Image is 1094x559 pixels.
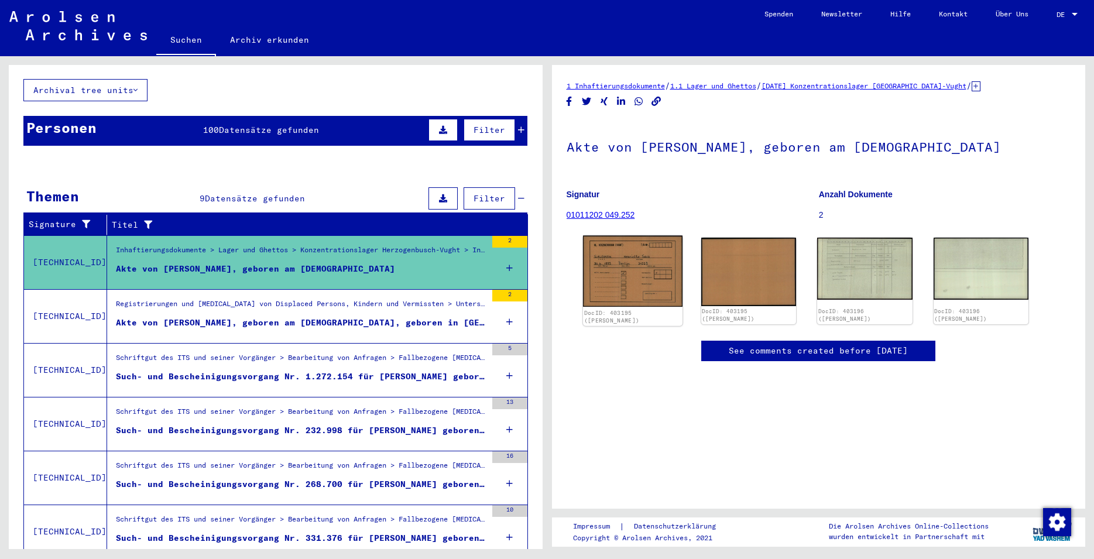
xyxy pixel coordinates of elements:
[829,521,989,531] p: Die Arolsen Archives Online-Collections
[116,424,486,437] div: Such- und Bescheinigungsvorgang Nr. 232.998 für [PERSON_NAME] geboren [DEMOGRAPHIC_DATA]
[29,218,98,231] div: Signature
[670,81,756,90] a: 1.1 Lager und Ghettos
[756,80,762,91] span: /
[729,345,908,357] a: See comments created before [DATE]
[219,125,319,135] span: Datensätze gefunden
[665,80,670,91] span: /
[573,520,730,533] div: |
[474,125,505,135] span: Filter
[625,520,730,533] a: Datenschutzerklärung
[26,117,97,138] div: Personen
[116,245,486,261] div: Inhaftierungsdokumente > Lager und Ghettos > Konzentrationslager Herzogenbusch-Vught > Individuel...
[474,193,505,204] span: Filter
[216,26,323,54] a: Archiv erkunden
[934,308,987,323] a: DocID: 403196 ([PERSON_NAME])
[615,94,627,109] button: Share on LinkedIn
[817,238,912,300] img: 001.jpg
[701,238,796,306] img: 002.jpg
[24,505,107,558] td: [TECHNICAL_ID]
[112,219,505,231] div: Titel
[966,80,972,91] span: /
[116,532,486,544] div: Such- und Bescheinigungsvorgang Nr. 331.376 für [PERSON_NAME] geboren [DEMOGRAPHIC_DATA]
[492,505,527,517] div: 10
[116,299,486,315] div: Registrierungen und [MEDICAL_DATA] von Displaced Persons, Kindern und Vermissten > Unterstützungs...
[1057,11,1069,19] span: DE
[116,352,486,369] div: Schriftgut des ITS und seiner Vorgänger > Bearbeitung von Anfragen > Fallbezogene [MEDICAL_DATA] ...
[492,397,527,409] div: 13
[934,238,1028,300] img: 002.jpg
[116,478,486,491] div: Such- und Bescheinigungsvorgang Nr. 268.700 für [PERSON_NAME] geboren [DEMOGRAPHIC_DATA]
[582,236,682,307] img: 001.jpg
[116,263,395,275] div: Akte von [PERSON_NAME], geboren am [DEMOGRAPHIC_DATA]
[116,460,486,476] div: Schriftgut des ITS und seiner Vorgänger > Bearbeitung von Anfragen > Fallbezogene [MEDICAL_DATA] ...
[819,209,1071,221] p: 2
[567,210,635,220] a: 01011202 049.252
[23,79,148,101] button: Archival tree units
[112,215,516,234] div: Titel
[567,190,600,199] b: Signatur
[818,308,871,323] a: DocID: 403196 ([PERSON_NAME])
[567,81,665,90] a: 1 Inhaftierungsdokumente
[116,406,486,423] div: Schriftgut des ITS und seiner Vorgänger > Bearbeitung von Anfragen > Fallbezogene [MEDICAL_DATA] ...
[650,94,663,109] button: Copy link
[464,187,515,210] button: Filter
[573,520,619,533] a: Impressum
[1030,517,1074,546] img: yv_logo.png
[464,119,515,141] button: Filter
[156,26,216,56] a: Suchen
[492,451,527,463] div: 16
[29,215,109,234] div: Signature
[116,317,486,329] div: Akte von [PERSON_NAME], geboren am [DEMOGRAPHIC_DATA], geboren in [GEOGRAPHIC_DATA]
[567,120,1071,172] h1: Akte von [PERSON_NAME], geboren am [DEMOGRAPHIC_DATA]
[819,190,893,199] b: Anzahl Dokumente
[24,397,107,451] td: [TECHNICAL_ID]
[9,11,147,40] img: Arolsen_neg.svg
[563,94,575,109] button: Share on Facebook
[702,308,755,323] a: DocID: 403195 ([PERSON_NAME])
[203,125,219,135] span: 100
[762,81,966,90] a: [DATE] Konzentrationslager [GEOGRAPHIC_DATA]-Vught
[829,531,989,542] p: wurden entwickelt in Partnerschaft mit
[633,94,645,109] button: Share on WhatsApp
[584,309,639,324] a: DocID: 403195 ([PERSON_NAME])
[598,94,611,109] button: Share on Xing
[24,451,107,505] td: [TECHNICAL_ID]
[24,343,107,397] td: [TECHNICAL_ID]
[581,94,593,109] button: Share on Twitter
[116,371,486,383] div: Such- und Bescheinigungsvorgang Nr. 1.272.154 für [PERSON_NAME] geboren [DEMOGRAPHIC_DATA]
[573,533,730,543] p: Copyright © Arolsen Archives, 2021
[1043,508,1071,536] img: Zustimmung ändern
[116,514,486,530] div: Schriftgut des ITS und seiner Vorgänger > Bearbeitung von Anfragen > Fallbezogene [MEDICAL_DATA] ...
